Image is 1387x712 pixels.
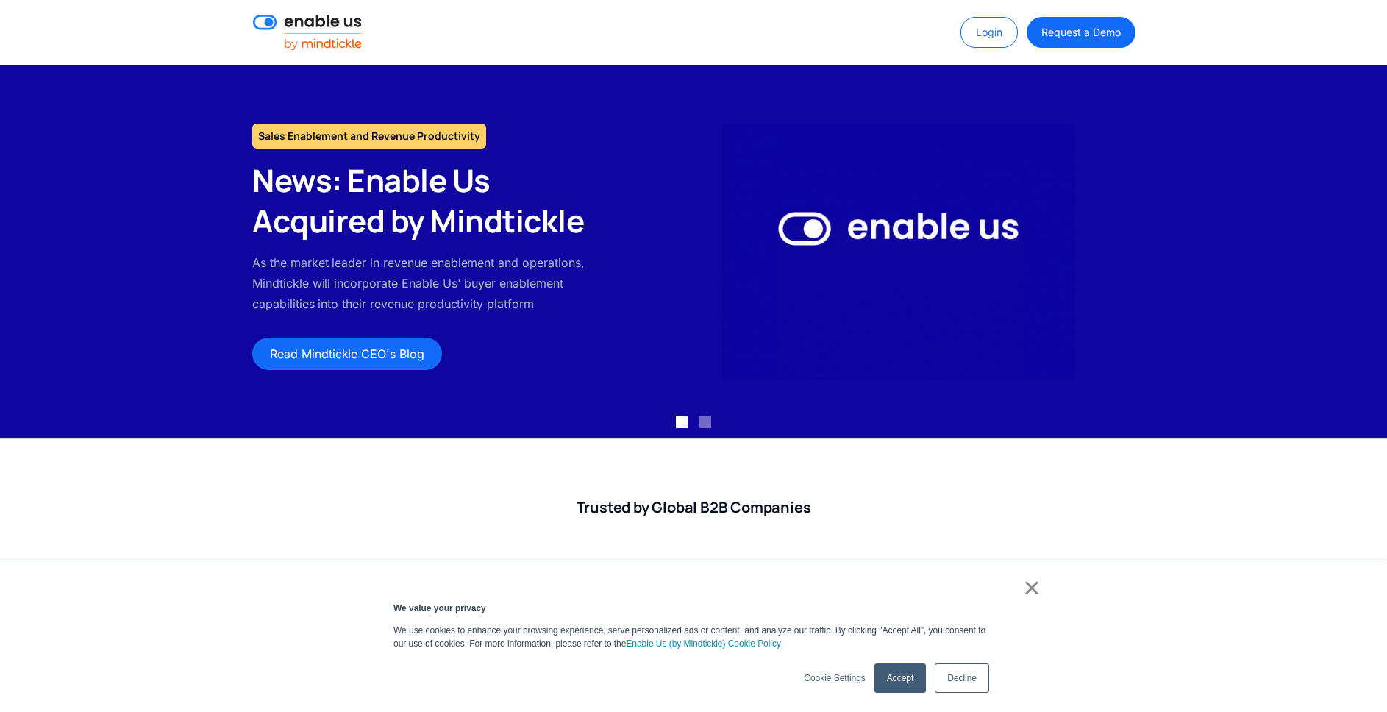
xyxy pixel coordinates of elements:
[1023,581,1041,594] a: ×
[874,663,926,693] a: Accept
[252,498,1135,517] h2: Trusted by Global B2B Companies
[960,17,1018,48] a: Login
[676,416,688,428] div: Show slide 1 of 2
[1328,65,1387,438] div: next slide
[252,160,603,241] h2: News: Enable Us Acquired by Mindtickle
[252,338,442,370] a: Read Mindtickle CEO's Blog
[935,663,989,693] a: Decline
[393,603,486,613] strong: We value your privacy
[252,252,603,314] p: As the market leader in revenue enablement and operations, Mindtickle will incorporate Enable Us'...
[1027,17,1135,48] a: Request a Demo
[393,624,994,650] p: We use cookies to enhance your browsing experience, serve personalized ads or content, and analyz...
[252,124,486,149] h1: Sales Enablement and Revenue Productivity
[626,637,781,650] a: Enable Us (by Mindtickle) Cookie Policy
[721,124,1074,380] img: Enable Us by Mindtickle
[804,672,865,685] a: Cookie Settings
[699,416,711,428] div: Show slide 2 of 2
